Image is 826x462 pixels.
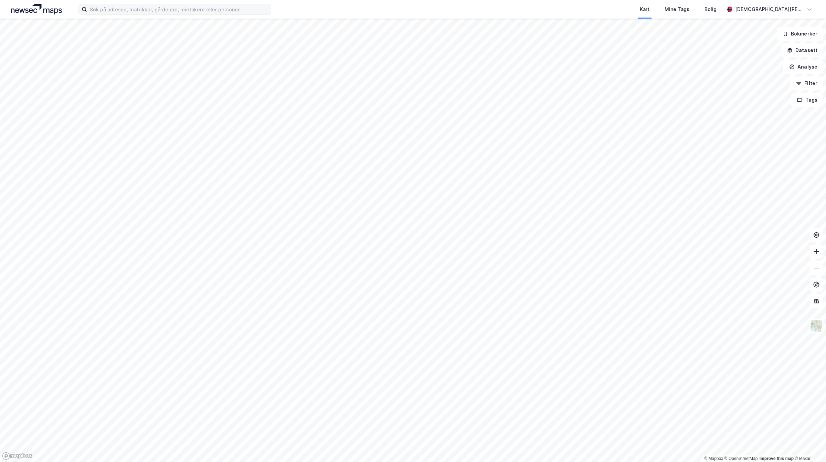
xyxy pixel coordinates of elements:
img: logo.a4113a55bc3d86da70a041830d287a7e.svg [11,4,62,14]
div: Kart [640,5,649,13]
div: Bolig [705,5,717,13]
iframe: Chat Widget [792,429,826,462]
div: [DEMOGRAPHIC_DATA][PERSON_NAME] [735,5,804,13]
input: Søk på adresse, matrikkel, gårdeiere, leietakere eller personer [87,4,271,14]
div: Mine Tags [665,5,689,13]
